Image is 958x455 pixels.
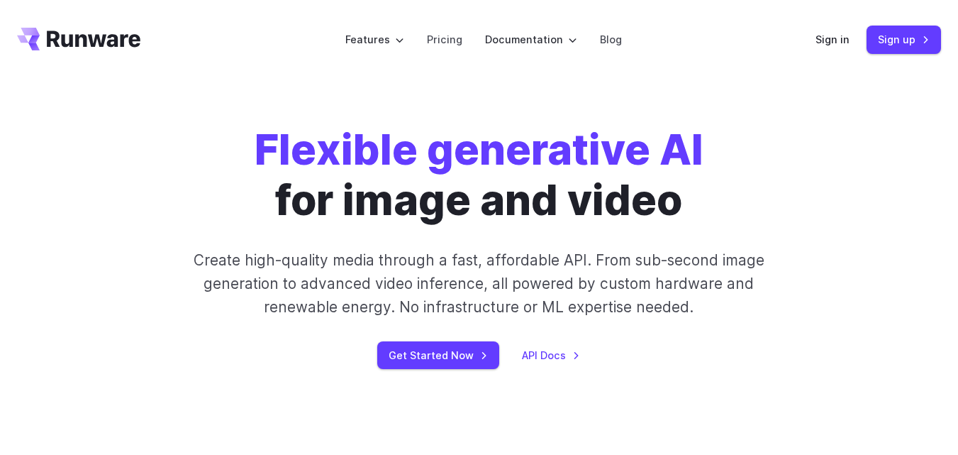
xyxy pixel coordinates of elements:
a: Go to / [17,28,140,50]
label: Features [345,31,404,48]
a: Sign in [815,31,850,48]
a: Pricing [427,31,462,48]
a: Sign up [867,26,941,53]
strong: Flexible generative AI [255,124,703,175]
p: Create high-quality media through a fast, affordable API. From sub-second image generation to adv... [184,248,775,319]
a: Blog [600,31,622,48]
a: API Docs [522,347,580,363]
h1: for image and video [255,125,703,226]
a: Get Started Now [377,341,499,369]
label: Documentation [485,31,577,48]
